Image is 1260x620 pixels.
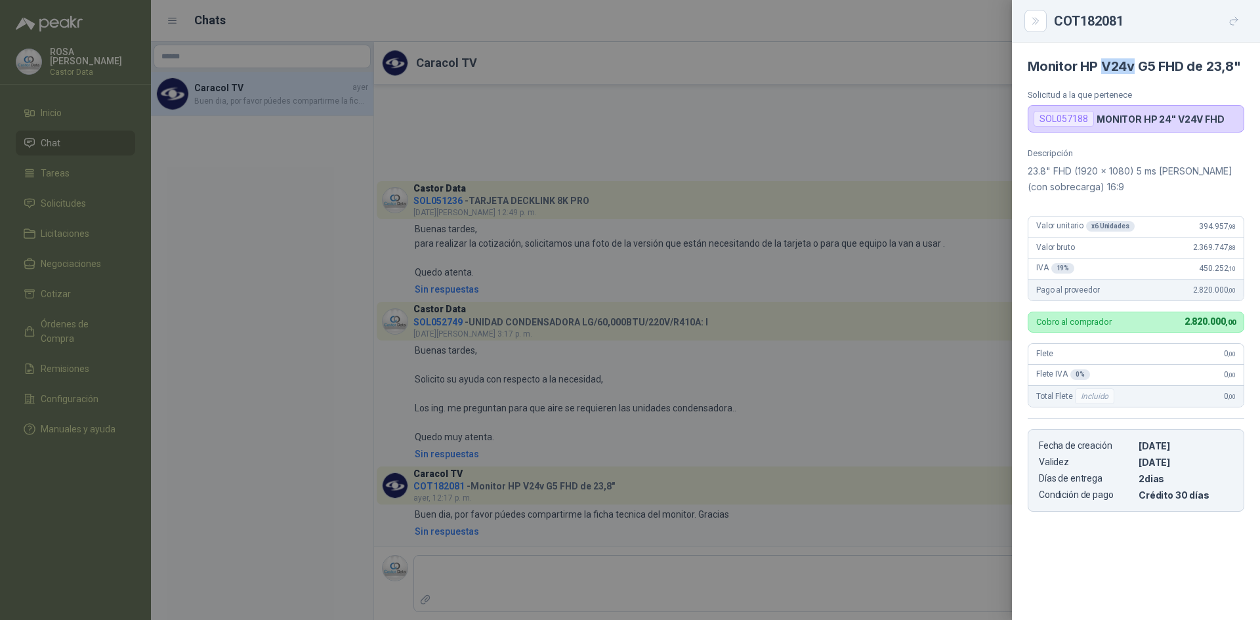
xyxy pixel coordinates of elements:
span: Pago al proveedor [1036,285,1100,295]
h4: Monitor HP V24v G5 FHD de 23,8" [1028,58,1244,74]
button: Close [1028,13,1043,29]
span: ,00 [1228,393,1236,400]
span: ,98 [1228,223,1236,230]
p: Descripción [1028,148,1244,158]
span: ,88 [1228,244,1236,251]
span: Total Flete [1036,388,1117,404]
div: Incluido [1075,388,1114,404]
span: Flete IVA [1036,369,1090,380]
span: ,00 [1228,287,1236,294]
div: x 6 Unidades [1086,221,1135,232]
span: Flete [1036,349,1053,358]
p: Solicitud a la que pertenece [1028,90,1244,100]
div: 0 % [1070,369,1090,380]
p: Validez [1039,457,1133,468]
p: Crédito 30 días [1139,489,1233,501]
span: ,00 [1228,350,1236,358]
span: 2.820.000 [1193,285,1236,295]
span: Valor unitario [1036,221,1135,232]
span: 0 [1224,392,1236,401]
span: 0 [1224,370,1236,379]
span: 2.820.000 [1185,316,1236,327]
span: 450.252 [1199,264,1236,273]
div: COT182081 [1054,10,1244,31]
span: ,00 [1225,318,1236,327]
div: SOL057188 [1034,111,1094,127]
span: 394.957 [1199,222,1236,231]
p: Fecha de creación [1039,440,1133,451]
p: Cobro al comprador [1036,318,1112,326]
p: MONITOR HP 24" V24V FHD [1097,114,1225,125]
span: ,00 [1228,371,1236,379]
p: [DATE] [1139,440,1233,451]
p: 23.8" FHD (1920 x 1080) 5 ms [PERSON_NAME] (con sobrecarga) 16:9 [1028,163,1244,195]
p: Días de entrega [1039,473,1133,484]
p: [DATE] [1139,457,1233,468]
p: 2 dias [1139,473,1233,484]
span: Valor bruto [1036,243,1074,252]
span: ,10 [1228,265,1236,272]
div: 19 % [1051,263,1075,274]
span: 0 [1224,349,1236,358]
span: IVA [1036,263,1074,274]
p: Condición de pago [1039,489,1133,501]
span: 2.369.747 [1193,243,1236,252]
